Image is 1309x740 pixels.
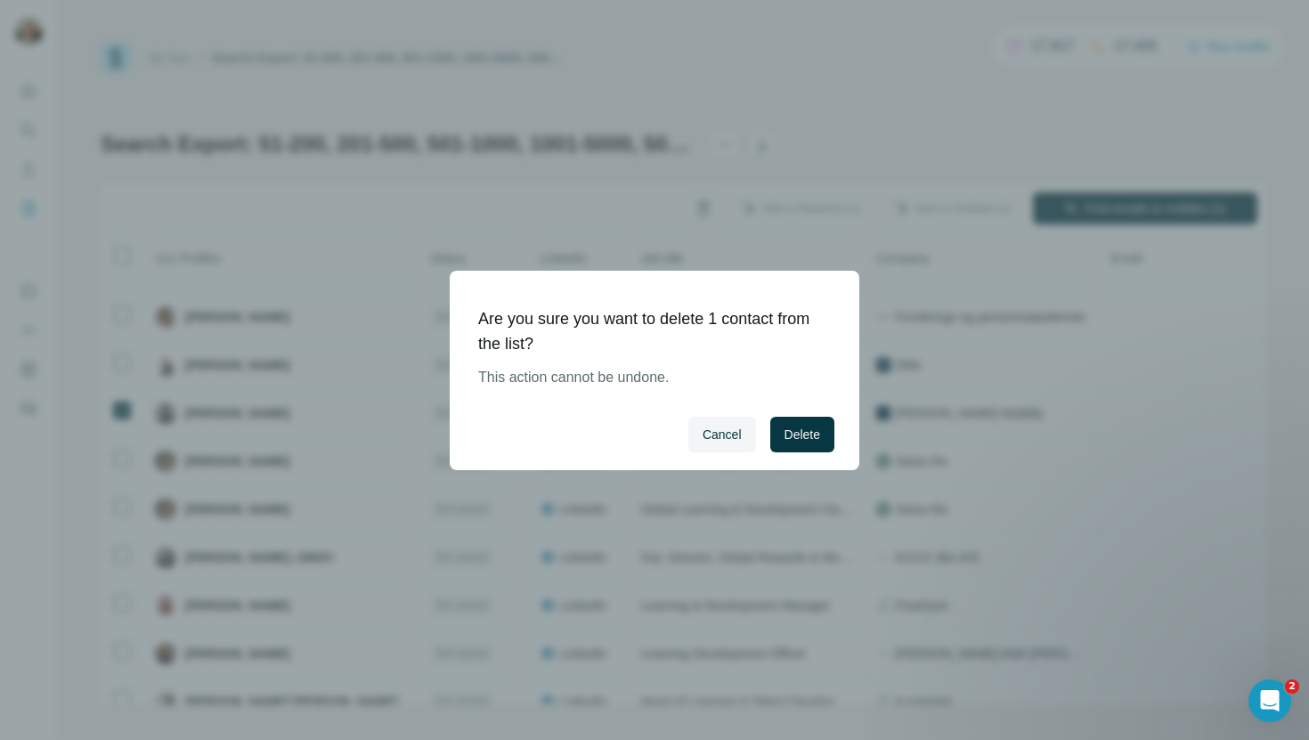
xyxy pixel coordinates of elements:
button: Cancel [688,417,756,452]
span: Delete [785,426,820,443]
p: This action cannot be undone. [478,367,817,388]
iframe: Intercom live chat [1248,679,1291,722]
button: Delete [770,417,834,452]
span: 2 [1285,679,1299,694]
h1: Are you sure you want to delete 1 contact from the list? [478,306,817,356]
span: Cancel [703,426,742,443]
